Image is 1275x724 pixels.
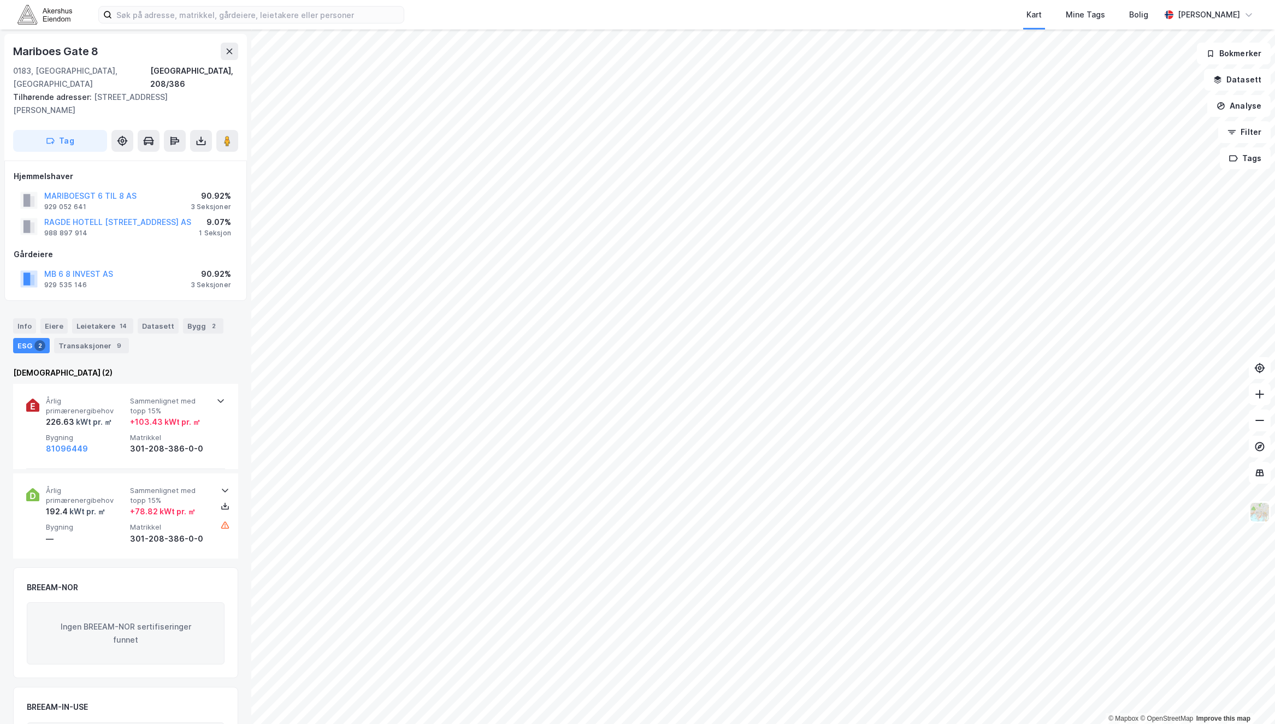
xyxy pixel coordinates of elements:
div: 929 052 641 [44,203,86,211]
div: kWt pr. ㎡ [74,416,112,429]
button: Tag [13,130,107,152]
div: 14 [117,321,129,331]
span: Matrikkel [130,433,210,442]
div: Transaksjoner [54,338,129,353]
button: Analyse [1207,95,1271,117]
div: Ingen BREEAM-NOR sertifiseringer funnet [27,602,225,664]
div: 988 897 914 [44,229,87,238]
div: BREEAM-IN-USE [27,701,88,714]
div: kWt pr. ㎡ [68,505,105,518]
div: Datasett [138,318,179,334]
span: Matrikkel [130,523,210,532]
div: Leietakere [72,318,133,334]
div: 1 Seksjon [199,229,231,238]
div: Kontrollprogram for chat [1220,672,1275,724]
iframe: Chat Widget [1220,672,1275,724]
button: Tags [1220,147,1271,169]
div: + 103.43 kWt pr. ㎡ [130,416,200,429]
div: Eiere [40,318,68,334]
div: BREEAM-NOR [27,581,78,594]
div: 301-208-386-0-0 [130,442,210,455]
img: Z [1249,502,1270,523]
div: Info [13,318,36,334]
button: 81096449 [46,442,88,455]
div: Bygg [183,318,223,334]
img: akershus-eiendom-logo.9091f326c980b4bce74ccdd9f866810c.svg [17,5,72,24]
div: 90.92% [191,189,231,203]
a: Improve this map [1196,715,1250,722]
div: 226.63 [46,416,112,429]
div: 2 [208,321,219,331]
div: + 78.82 kWt pr. ㎡ [130,505,196,518]
div: Bolig [1129,8,1148,21]
div: 90.92% [191,268,231,281]
input: Søk på adresse, matrikkel, gårdeiere, leietakere eller personer [112,7,404,23]
div: 3 Seksjoner [191,281,231,289]
a: OpenStreetMap [1140,715,1193,722]
div: 192.4 [46,505,105,518]
span: Sammenlignet med topp 15% [130,396,210,416]
span: Årlig primærenergibehov [46,396,126,416]
a: Mapbox [1108,715,1138,722]
span: Bygning [46,523,126,532]
div: — [46,532,126,545]
div: 3 Seksjoner [191,203,231,211]
div: 9 [114,340,125,351]
span: Årlig primærenergibehov [46,486,126,505]
button: Filter [1218,121,1271,143]
div: [DEMOGRAPHIC_DATA] (2) [13,366,238,379]
span: Tilhørende adresser: [13,92,94,102]
button: Datasett [1204,69,1271,91]
div: 301-208-386-0-0 [130,532,210,545]
div: Mine Tags [1066,8,1105,21]
div: [PERSON_NAME] [1178,8,1240,21]
div: Gårdeiere [14,248,238,261]
div: 929 535 146 [44,281,87,289]
div: 0183, [GEOGRAPHIC_DATA], [GEOGRAPHIC_DATA] [13,64,150,91]
div: [GEOGRAPHIC_DATA], 208/386 [150,64,238,91]
div: Hjemmelshaver [14,170,238,183]
div: [STREET_ADDRESS][PERSON_NAME] [13,91,229,117]
span: Sammenlignet med topp 15% [130,486,210,505]
div: Mariboes Gate 8 [13,43,101,60]
div: Kart [1026,8,1042,21]
div: ESG [13,338,50,353]
div: 2 [34,340,45,351]
span: Bygning [46,433,126,442]
button: Bokmerker [1197,43,1271,64]
div: 9.07% [199,216,231,229]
